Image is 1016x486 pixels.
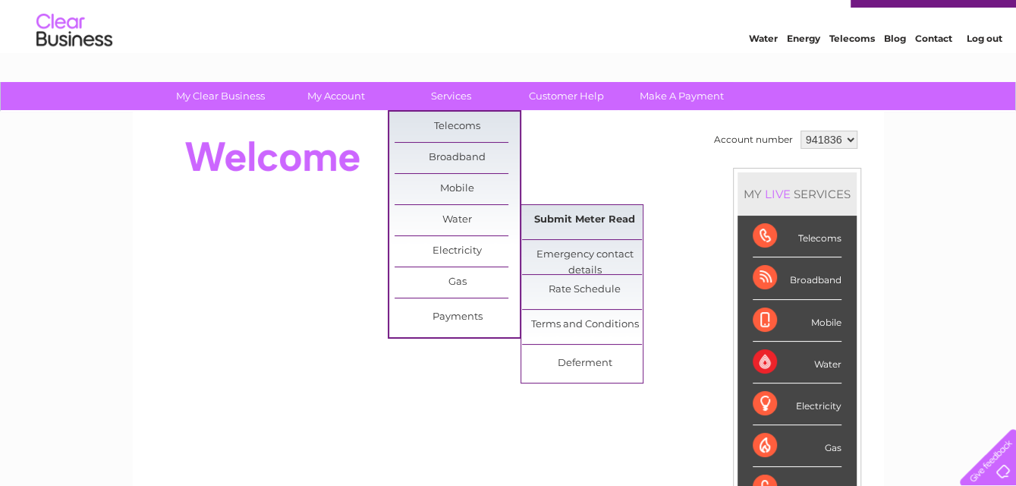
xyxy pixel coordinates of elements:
a: Terms and Conditions [522,310,647,340]
a: Energy [787,65,820,76]
a: Submit Meter Read [522,205,647,235]
div: Gas [753,425,841,467]
a: Make A Payment [619,82,744,110]
a: Emergency contact details [522,240,647,270]
div: Mobile [753,300,841,342]
a: Rate Schedule [522,275,647,305]
div: Electricity [753,383,841,425]
a: My Account [273,82,398,110]
a: Electricity [395,236,520,267]
a: Blog [884,65,906,76]
a: 0333 014 3131 [730,8,835,27]
a: Log out [966,65,1002,76]
div: Clear Business is a trading name of Verastar Limited (registered in [GEOGRAPHIC_DATA] No. 3667643... [150,8,867,74]
a: Deferment [522,349,647,379]
td: Account number [710,127,797,153]
div: Telecoms [753,216,841,257]
div: Water [753,342,841,383]
img: logo.png [36,39,113,86]
a: Telecoms [395,112,520,142]
a: Gas [395,267,520,298]
div: MY SERVICES [738,172,857,216]
a: My Clear Business [158,82,283,110]
a: Broadband [395,143,520,173]
a: Contact [915,65,952,76]
a: Mobile [395,174,520,204]
div: Broadband [753,257,841,299]
a: Telecoms [829,65,875,76]
a: Services [388,82,514,110]
a: Payments [395,302,520,333]
a: Water [749,65,778,76]
a: Customer Help [504,82,629,110]
a: Water [395,205,520,235]
div: LIVE [762,187,794,201]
